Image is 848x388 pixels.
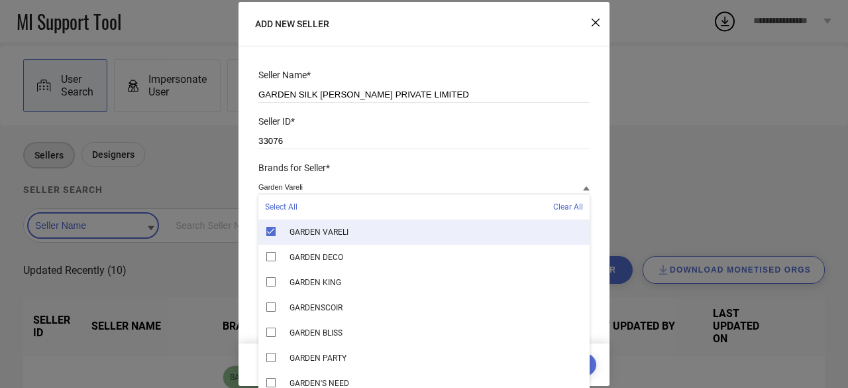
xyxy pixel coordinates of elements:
[258,346,590,371] div: GARDEN PARTY
[258,295,590,320] div: GARDENSCOIR
[265,202,297,212] span: Select All
[553,202,583,212] span: Clear All
[290,227,348,237] span: GARDEN VARELI
[258,220,590,245] div: GARDEN VARELI
[290,354,346,363] span: GARDEN PARTY
[258,245,590,270] div: GARDEN DECO
[290,328,343,338] span: GARDEN BLISS
[258,70,590,80] div: Seller Name*
[290,379,349,388] span: GARDEN'S NEED
[290,278,341,287] span: GARDEN KING
[258,133,590,149] input: Add seller id here (numbers only)
[258,320,590,346] div: GARDEN BLISS
[290,303,343,312] span: GARDENSCOIR
[258,270,590,295] div: GARDEN KING
[290,253,343,262] span: GARDEN DECO
[258,162,590,173] div: Brands for Seller*
[255,19,329,29] span: ADD NEW SELLER
[258,87,590,103] input: Add seller name here
[258,116,590,127] div: Seller ID*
